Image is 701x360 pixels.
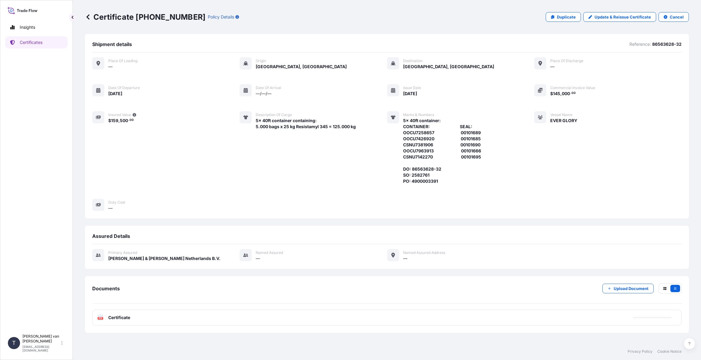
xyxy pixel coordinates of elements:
span: — [256,255,260,262]
span: Vessel Name [550,112,572,117]
span: Primary assured [108,250,137,255]
p: Cancel [670,14,684,20]
span: Destination [403,58,423,63]
span: $ [550,92,553,96]
span: Documents [92,285,120,292]
a: Privacy Policy [628,349,652,354]
span: [GEOGRAPHIC_DATA], [GEOGRAPHIC_DATA] [403,64,494,70]
a: Update & Reissue Certificate [583,12,656,22]
span: — [108,205,113,211]
span: Certificate [108,315,130,321]
p: Upload Document [614,285,649,292]
span: 5x 40ft container: CONTAINER: SEAL: OOCU7258657 00101689 OOCU7426920 00101685 CSNU7381906 0010169... [403,118,481,184]
span: Date of arrival [256,85,281,90]
span: —/—/— [256,91,271,97]
p: Policy Details [208,14,234,20]
span: Marks & Numbers [403,112,434,117]
span: 00 [130,119,134,121]
span: Description of cargo [256,112,292,117]
span: 145 [553,92,560,96]
span: Commercial Invoice Value [550,85,595,90]
span: Insured Value [108,112,131,117]
p: 86563628-32 [652,41,682,47]
span: 500 [120,118,128,123]
text: PDF [99,317,103,319]
span: [PERSON_NAME] & [PERSON_NAME] Netherlands B.V. [108,255,221,262]
span: 00 [571,92,576,94]
span: Shipment details [92,41,132,47]
span: Origin [256,58,266,63]
span: 159 [111,118,118,123]
span: — [108,64,113,70]
span: . [128,119,129,121]
span: , [118,118,120,123]
span: 000 [562,92,570,96]
a: Certificates [5,36,68,48]
span: 5x 40ft container containing: 5.000 bags x 25 kg Resistamyl 345 = 125.000 kg [256,118,356,130]
p: Duplicate [557,14,576,20]
span: . [570,92,571,94]
p: Certificate [PHONE_NUMBER] [85,12,205,22]
span: — [550,64,554,70]
p: Insights [20,24,35,30]
p: Certificates [20,39,42,45]
span: [DATE] [108,91,122,97]
button: Cancel [659,12,689,22]
span: Named Assured Address [403,250,445,255]
span: , [560,92,562,96]
span: Issue Date [403,85,421,90]
p: [PERSON_NAME] van [PERSON_NAME] [22,334,60,344]
span: Place of discharge [550,58,583,63]
span: [DATE] [403,91,417,97]
span: Named Assured [256,250,283,255]
a: Cookie Notice [657,349,682,354]
span: Date of departure [108,85,140,90]
span: EVER GLORY [550,118,577,124]
span: Place of Loading [108,58,137,63]
span: Assured Details [92,233,130,239]
span: T [12,340,16,346]
a: Duplicate [546,12,581,22]
p: Update & Reissue Certificate [595,14,651,20]
span: — [403,255,407,262]
span: $ [108,118,111,123]
p: Reference: [629,41,651,47]
span: Duty Cost [108,200,125,205]
span: [GEOGRAPHIC_DATA], [GEOGRAPHIC_DATA] [256,64,347,70]
button: Upload Document [602,284,654,293]
a: Insights [5,21,68,33]
p: [EMAIL_ADDRESS][DOMAIN_NAME] [22,345,60,352]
